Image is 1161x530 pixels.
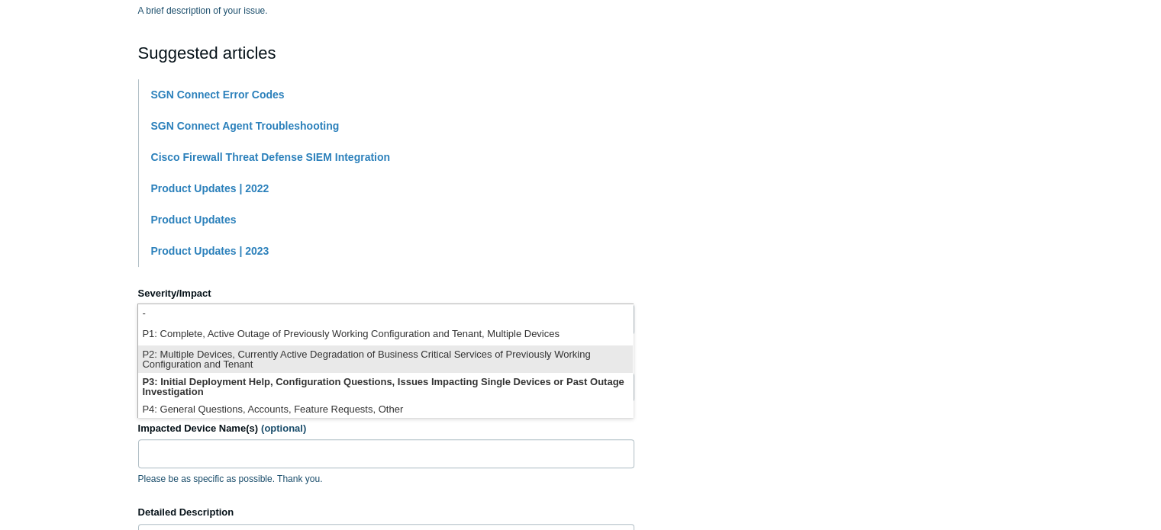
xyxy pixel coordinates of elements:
[138,400,633,421] li: P4: General Questions, Accounts, Feature Requests, Other
[261,422,306,434] span: (optional)
[138,325,633,345] li: P1: Complete, Active Outage of Previously Working Configuration and Tenant, Multiple Devices
[138,421,634,436] label: Impacted Device Name(s)
[138,40,634,66] h2: Suggested articles
[151,88,285,101] a: SGN Connect Error Codes
[151,151,391,163] a: Cisco Firewall Threat Defense SIEM Integration
[151,245,269,257] a: Product Updates | 2023
[138,472,634,486] p: Please be as specific as possible. Thank you.
[151,182,269,194] a: Product Updates | 2022
[138,373,633,400] li: P3: Initial Deployment Help, Configuration Questions, Issues Impacting Single Devices or Past Out...
[138,345,633,373] li: P2: Multiple Devices, Currently Active Degradation of Business Critical Services of Previously Wo...
[138,286,634,301] label: Severity/Impact
[151,214,237,226] a: Product Updates
[151,120,340,132] a: SGN Connect Agent Troubleshooting
[138,505,634,520] label: Detailed Description
[138,4,634,18] p: A brief description of your issue.
[138,304,633,325] li: -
